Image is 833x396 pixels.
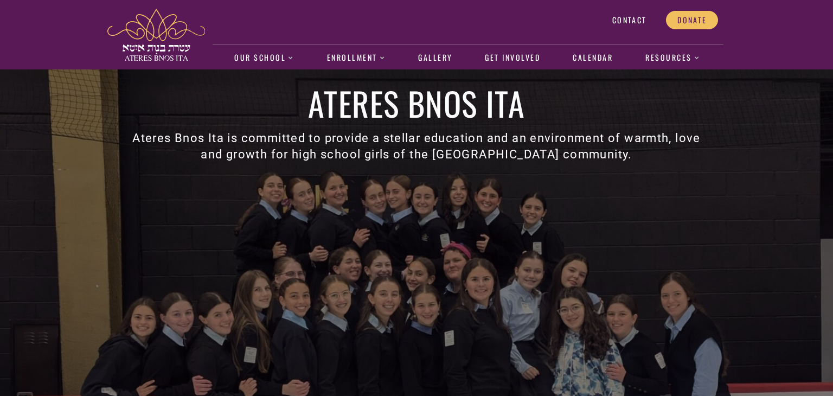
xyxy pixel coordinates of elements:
[321,46,391,71] a: Enrollment
[125,87,708,119] h1: Ateres Bnos Ita
[601,11,658,29] a: Contact
[479,46,546,71] a: Get Involved
[677,15,707,25] span: Donate
[666,11,718,29] a: Donate
[107,9,205,61] img: ateres
[125,130,708,163] h3: Ateres Bnos Ita is committed to provide a stellar education and an environment of warmth, love an...
[229,46,300,71] a: Our School
[640,46,706,71] a: Resources
[612,15,646,25] span: Contact
[567,46,619,71] a: Calendar
[413,46,458,71] a: Gallery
